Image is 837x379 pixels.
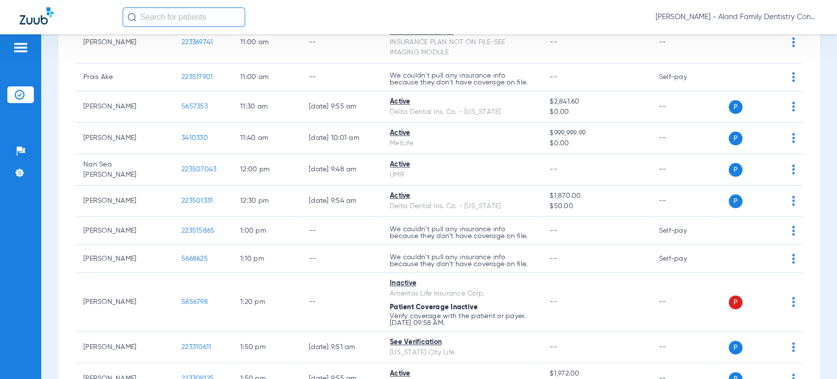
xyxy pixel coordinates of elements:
td: [PERSON_NAME] [76,245,174,273]
input: Search for patients [123,7,245,27]
div: [US_STATE] City Life [390,348,534,358]
td: -- [301,245,382,273]
span: $50.00 [550,201,643,212]
span: 5656798 [181,298,208,305]
img: Zuub Logo [20,7,53,25]
td: [DATE] 9:54 AM [301,186,382,217]
td: [PERSON_NAME] [76,91,174,123]
td: 11:00 AM [232,22,301,63]
span: $0.00 [550,138,643,149]
td: 1:00 PM [232,217,301,245]
td: 11:30 AM [232,91,301,123]
td: [PERSON_NAME] [76,186,174,217]
span: P [729,194,742,208]
td: -- [651,332,717,363]
p: We couldn’t pull any insurance info because they don’t have coverage on file. [390,226,534,240]
span: -- [550,227,557,234]
img: group-dot-blue.svg [792,196,795,206]
span: $1,972.00 [550,369,643,379]
span: P [729,296,742,309]
td: [DATE] 9:51 AM [301,332,382,363]
iframe: Chat Widget [788,332,837,379]
span: 5657353 [181,103,208,110]
span: 3410330 [181,135,208,141]
td: [PERSON_NAME] [76,123,174,154]
span: -- [550,74,557,81]
span: 223517901 [181,74,213,81]
img: group-dot-blue.svg [792,133,795,143]
td: -- [651,91,717,123]
span: 223507043 [181,166,216,173]
span: -- [550,344,557,351]
div: Active [390,160,534,170]
td: Self-pay [651,63,717,91]
span: -- [550,166,557,173]
div: Inactive [390,278,534,289]
td: [PERSON_NAME] [76,273,174,332]
div: Delta Dental Ins. Co. - [US_STATE] [390,107,534,117]
td: [DATE] 9:55 AM [301,91,382,123]
td: 11:40 AM [232,123,301,154]
td: 1:10 PM [232,245,301,273]
td: -- [651,273,717,332]
div: Active [390,191,534,201]
img: group-dot-blue.svg [792,297,795,307]
td: [PERSON_NAME] [76,332,174,363]
p: We couldn’t pull any insurance info because they don’t have coverage on file. [390,254,534,268]
td: -- [301,273,382,332]
img: hamburger-icon [13,42,28,54]
td: [DATE] 10:01 AM [301,123,382,154]
td: -- [651,186,717,217]
span: -- [550,298,557,305]
td: Self-pay [651,217,717,245]
img: group-dot-blue.svg [792,72,795,82]
span: 223501331 [181,197,213,204]
td: Self-pay [651,245,717,273]
img: group-dot-blue.svg [792,37,795,47]
img: Search Icon [127,13,136,22]
td: -- [651,154,717,186]
span: $999,999.99 [550,128,643,138]
span: 223369741 [181,39,213,46]
div: Active [390,369,534,379]
span: -- [550,255,557,262]
span: $1,870.00 [550,191,643,201]
td: [PERSON_NAME] [76,22,174,63]
td: -- [301,217,382,245]
td: 12:00 PM [232,154,301,186]
td: -- [301,63,382,91]
td: Nan Sea [PERSON_NAME] [76,154,174,186]
td: 11:00 AM [232,63,301,91]
div: MetLife [390,138,534,149]
td: 1:20 PM [232,273,301,332]
td: -- [651,123,717,154]
div: Delta Dental Ins. Co. - [US_STATE] [390,201,534,212]
span: $2,841.60 [550,97,643,107]
td: [PERSON_NAME] [76,217,174,245]
span: 223310611 [181,344,211,351]
div: Active [390,128,534,138]
div: Ameritas Life Insurance Corp. [390,289,534,299]
span: P [729,341,742,354]
span: Patient Coverage Inactive [390,304,478,311]
span: P [729,163,742,177]
span: [PERSON_NAME] - Aland Family Dentistry Continental [656,12,817,22]
span: 5668625 [181,255,208,262]
div: INSURANCE PLAN NOT ON FILE-SEE IMAGING MODULE [390,37,534,58]
td: -- [651,22,717,63]
span: P [729,100,742,114]
img: group-dot-blue.svg [792,226,795,236]
div: UMR [390,170,534,180]
p: We couldn’t pull any insurance info because they don’t have coverage on file. [390,72,534,86]
img: group-dot-blue.svg [792,102,795,111]
img: group-dot-blue.svg [792,164,795,174]
p: Verify coverage with the patient or payer. [DATE] 09:58 AM. [390,313,534,326]
td: Prais Ake [76,63,174,91]
span: P [729,132,742,145]
td: 1:50 PM [232,332,301,363]
td: 12:30 PM [232,186,301,217]
img: group-dot-blue.svg [792,254,795,264]
span: -- [550,39,557,46]
div: Active [390,97,534,107]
